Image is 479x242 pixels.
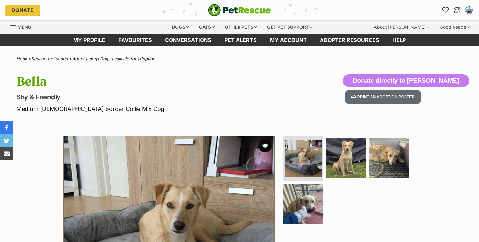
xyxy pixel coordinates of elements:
[313,34,386,46] a: Adopter resources
[16,104,292,113] p: Medium [DEMOGRAPHIC_DATA] Border Collie Mix Dog
[283,184,323,224] img: Photo of Bella
[452,5,462,15] a: Conversations
[208,4,271,16] img: logo-e224e6f780fb5917bec1dbf3a21bbac754714ae5b6737aabdf751b685950b380.svg
[326,138,366,178] img: Photo of Bella
[466,7,472,13] img: Tracee Hutchison profile pic
[464,5,474,15] button: My account
[158,34,218,46] a: conversations
[194,21,219,34] div: Cats
[263,34,313,46] a: My account
[31,56,69,61] a: Rescue pet search
[454,7,461,13] img: chat-41dd97257d64d25036548639549fe6c8038ab92f7586957e7f3b1b290dea8141.svg
[10,21,36,32] a: Menu
[16,56,28,61] a: Home
[258,139,272,152] button: favourite
[112,34,158,46] a: Favourites
[167,21,193,34] div: Dogs
[440,5,474,15] ul: Account quick links
[343,74,469,87] button: Donate directly to [PERSON_NAME]
[285,140,322,177] img: Photo of Bella
[67,34,112,46] a: My profile
[16,93,292,102] p: Shy & Friendly
[208,4,271,16] a: PetRescue
[345,90,421,104] button: Print an adoption poster
[262,21,317,34] div: Get pet support
[16,74,292,89] h1: Bella
[386,34,412,46] a: Help
[369,21,434,34] div: About [PERSON_NAME]
[100,56,155,61] a: Dogs available for adoption
[218,34,263,46] a: Pet alerts
[72,56,97,61] a: Adopt a dog
[369,138,409,178] img: Photo of Bella
[5,5,40,16] a: Donate
[435,21,474,34] div: Good Reads
[440,5,451,15] a: Favourites
[220,21,261,34] div: Other pets
[17,24,31,30] span: Menu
